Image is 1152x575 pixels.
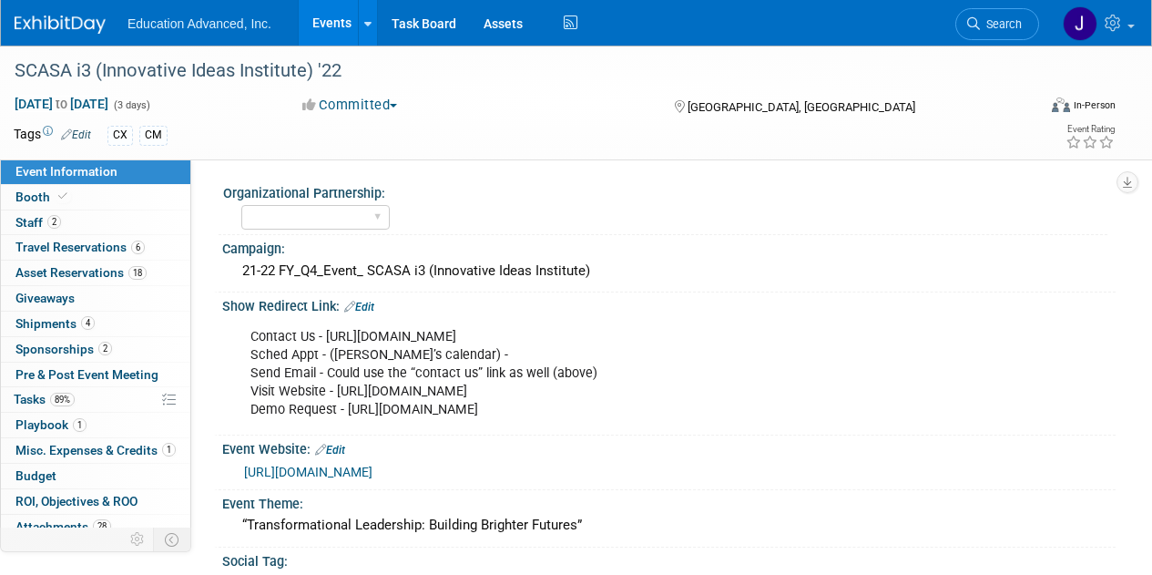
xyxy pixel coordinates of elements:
[296,96,404,115] button: Committed
[1,438,190,463] a: Misc. Expenses & Credits1
[1,185,190,210] a: Booth
[47,215,61,229] span: 2
[1,312,190,336] a: Shipments4
[222,293,1116,316] div: Show Redirect Link:
[236,511,1102,539] div: “Transformational Leadership: Building Brighter Futures”
[61,128,91,141] a: Edit
[244,465,372,479] a: [URL][DOMAIN_NAME]
[15,215,61,230] span: Staff
[1,210,190,235] a: Staff2
[238,319,939,428] div: Contact Us - [URL][DOMAIN_NAME] Sched Appt - ([PERSON_NAME]’s calendar) -
[980,17,1022,31] span: Search
[1052,98,1070,112] img: Format-Inperson.png
[15,164,117,179] span: Event Information
[127,16,271,31] span: Education Advanced, Inc.
[53,97,70,111] span: to
[250,365,597,417] : Send Email - Could use the “contact us” link as well (above) Visit Website - [URL][DOMAIN_NAME] D...
[15,468,56,483] span: Budget
[93,519,111,533] span: 28
[223,180,1107,202] div: Organizational Partnership:
[154,528,191,551] td: Toggle Event Tabs
[122,528,154,551] td: Personalize Event Tab Strip
[162,443,176,457] span: 1
[14,96,109,112] span: [DATE] [DATE]
[50,393,75,406] span: 89%
[15,265,147,280] span: Asset Reservations
[1073,98,1116,112] div: In-Person
[1,261,190,285] a: Asset Reservations18
[1,159,190,184] a: Event Information
[131,241,145,254] span: 6
[1063,6,1097,41] img: Jennifer Knipp
[1,489,190,514] a: ROI, Objectives & ROO
[128,266,147,280] span: 18
[15,316,95,331] span: Shipments
[8,55,1022,87] div: SCASA i3 (Innovative Ideas Institute) '22
[15,443,176,457] span: Misc. Expenses & Credits
[315,444,345,457] a: Edit
[1,413,190,437] a: Playbook1
[222,436,1116,459] div: Event Website:
[1,235,190,260] a: Travel Reservations6
[1,286,190,311] a: Giveaways
[954,95,1116,122] div: Event Format
[15,240,145,254] span: Travel Reservations
[98,342,112,355] span: 2
[236,257,1102,285] div: 21-22 FY_Q4_Event_ SCASA i3 (Innovative Ideas Institute)
[222,548,1116,570] div: Social Tag:
[14,392,75,406] span: Tasks
[15,342,112,356] span: Sponsorships
[15,367,158,382] span: Pre & Post Event Meeting
[15,494,138,508] span: ROI, Objectives & ROO
[73,418,87,432] span: 1
[15,291,75,305] span: Giveaways
[1,337,190,362] a: Sponsorships2
[1,515,190,539] a: Attachments28
[15,519,111,534] span: Attachments
[688,100,915,114] span: [GEOGRAPHIC_DATA], [GEOGRAPHIC_DATA]
[1,464,190,488] a: Budget
[139,126,168,145] div: CM
[14,125,91,146] td: Tags
[1065,125,1115,134] div: Event Rating
[112,99,150,111] span: (3 days)
[1,363,190,387] a: Pre & Post Event Meeting
[955,8,1039,40] a: Search
[15,15,106,34] img: ExhibitDay
[81,316,95,330] span: 4
[15,190,71,204] span: Booth
[222,490,1116,513] div: Event Theme:
[58,191,67,201] i: Booth reservation complete
[15,417,87,432] span: Playbook
[344,301,374,313] a: Edit
[222,235,1116,258] div: Campaign:
[1,387,190,412] a: Tasks89%
[107,126,133,145] div: CX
